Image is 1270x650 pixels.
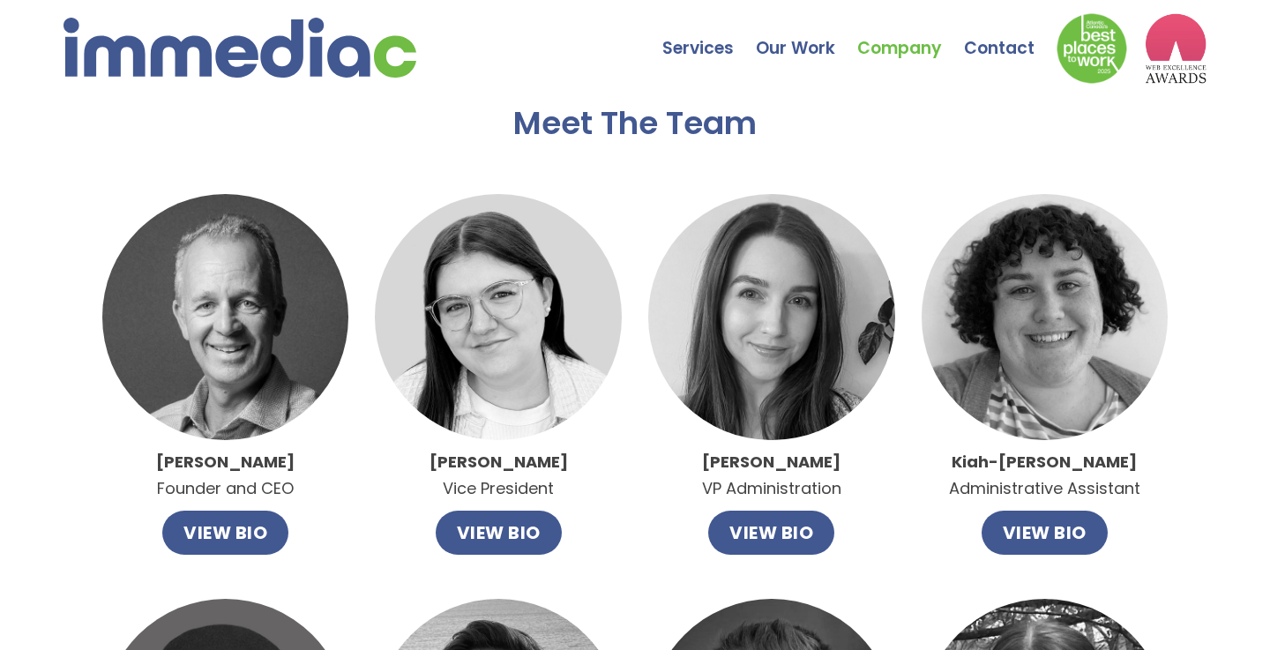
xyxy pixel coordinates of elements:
a: Company [857,4,964,66]
button: VIEW BIO [982,511,1108,555]
strong: Kiah-[PERSON_NAME] [952,451,1137,473]
strong: [PERSON_NAME] [156,451,295,473]
h2: Meet The Team [513,106,757,141]
a: Our Work [756,4,857,66]
a: Contact [964,4,1057,66]
p: VP Administration [702,449,841,502]
img: John.jpg [102,194,349,441]
button: VIEW BIO [708,511,834,555]
a: Services [662,4,756,66]
strong: [PERSON_NAME] [702,451,840,473]
img: Down [1057,13,1127,84]
p: Administrative Assistant [949,449,1140,502]
img: Catlin.jpg [375,194,622,441]
img: imageedit_1_9466638877.jpg [922,194,1169,441]
p: Founder and CEO [156,449,295,502]
img: Alley.jpg [648,194,895,441]
strong: [PERSON_NAME] [430,451,568,473]
img: logo2_wea_nobg.webp [1145,13,1206,84]
button: VIEW BIO [162,511,288,555]
button: VIEW BIO [436,511,562,555]
img: immediac [63,18,416,78]
p: Vice President [430,449,568,502]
